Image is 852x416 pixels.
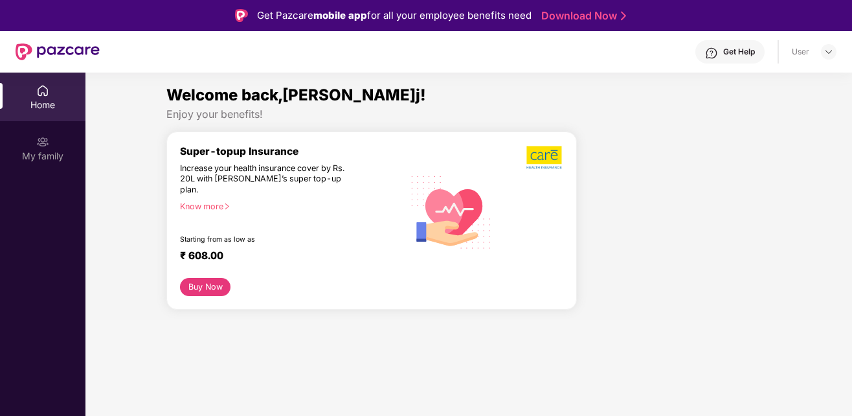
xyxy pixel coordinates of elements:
[526,145,563,170] img: b5dec4f62d2307b9de63beb79f102df3.png
[180,202,396,211] div: Know more
[36,84,49,97] img: svg+xml;base64,PHN2ZyBpZD0iSG9tZSIgeG1sbnM9Imh0dHA6Ly93d3cudzMub3JnLzIwMDAvc3ZnIiB3aWR0aD0iMjAiIG...
[223,203,230,210] span: right
[180,163,348,196] div: Increase your health insurance cover by Rs. 20L with [PERSON_NAME]’s super top-up plan.
[723,47,755,57] div: Get Help
[824,47,834,57] img: svg+xml;base64,PHN2ZyBpZD0iRHJvcGRvd24tMzJ4MzIiIHhtbG5zPSJodHRwOi8vd3d3LnczLm9yZy8yMDAwL3N2ZyIgd2...
[621,9,626,23] img: Stroke
[792,47,809,57] div: User
[166,108,771,121] div: Enjoy your benefits!
[403,163,499,260] img: svg+xml;base64,PHN2ZyB4bWxucz0iaHR0cDovL3d3dy53My5vcmcvMjAwMC9zdmciIHhtbG5zOnhsaW5rPSJodHRwOi8vd3...
[541,9,622,23] a: Download Now
[257,8,532,23] div: Get Pazcare for all your employee benefits need
[180,235,348,244] div: Starting from as low as
[166,86,426,104] span: Welcome back,[PERSON_NAME]j!
[180,278,230,296] button: Buy Now
[180,249,390,265] div: ₹ 608.00
[313,9,367,21] strong: mobile app
[180,145,403,157] div: Super-topup Insurance
[16,43,100,60] img: New Pazcare Logo
[36,135,49,148] img: svg+xml;base64,PHN2ZyB3aWR0aD0iMjAiIGhlaWdodD0iMjAiIHZpZXdCb3g9IjAgMCAyMCAyMCIgZmlsbD0ibm9uZSIgeG...
[705,47,718,60] img: svg+xml;base64,PHN2ZyBpZD0iSGVscC0zMngzMiIgeG1sbnM9Imh0dHA6Ly93d3cudzMub3JnLzIwMDAvc3ZnIiB3aWR0aD...
[235,9,248,22] img: Logo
